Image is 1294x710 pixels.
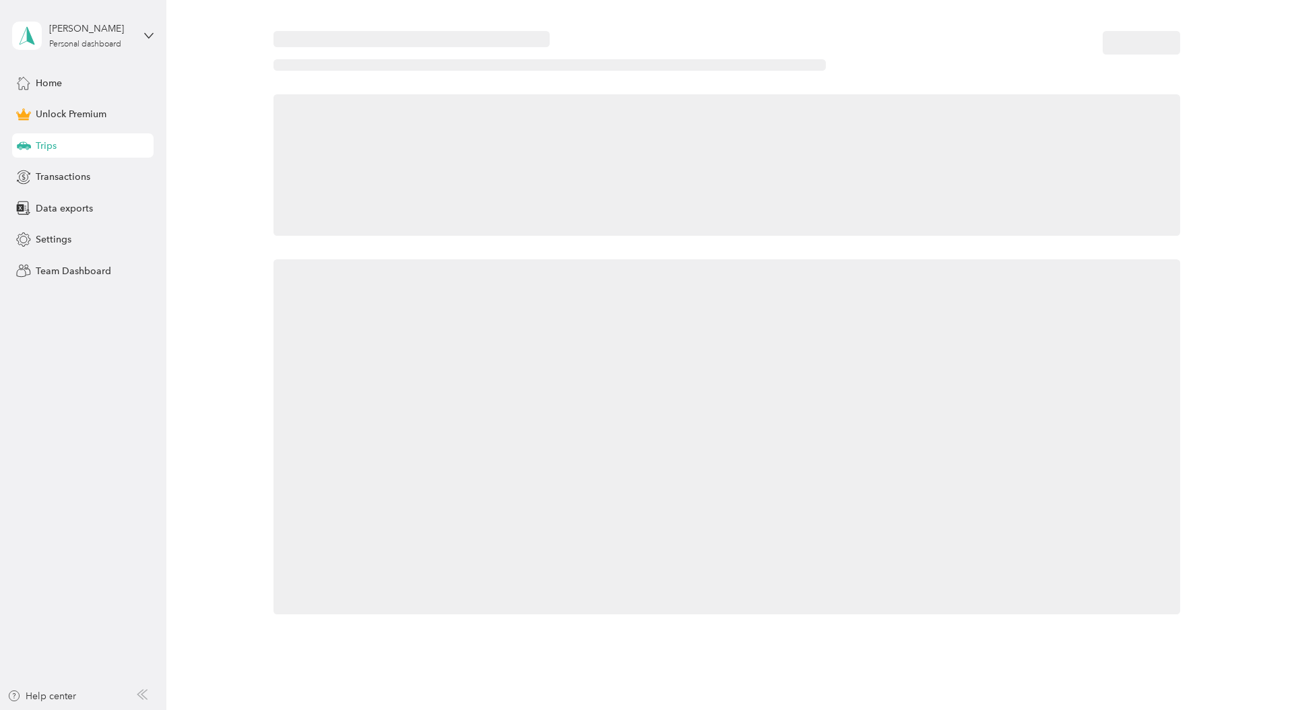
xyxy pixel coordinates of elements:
[36,201,93,216] span: Data exports
[36,232,71,247] span: Settings
[49,40,121,49] div: Personal dashboard
[1219,635,1294,710] iframe: Everlance-gr Chat Button Frame
[36,264,111,278] span: Team Dashboard
[49,22,133,36] div: [PERSON_NAME]
[36,76,62,90] span: Home
[36,139,57,153] span: Trips
[36,170,90,184] span: Transactions
[7,689,76,703] button: Help center
[36,107,106,121] span: Unlock Premium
